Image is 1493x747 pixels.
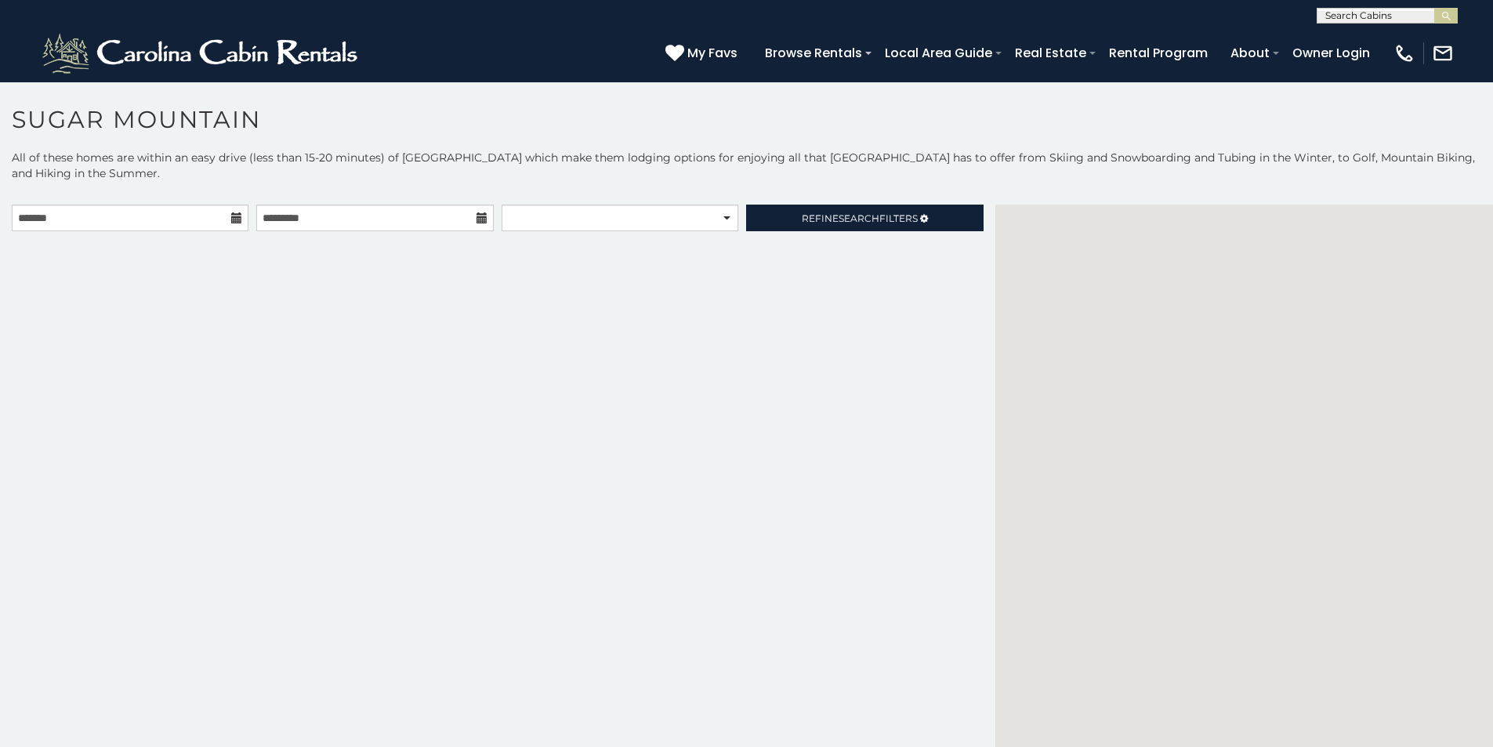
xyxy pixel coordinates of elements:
a: Rental Program [1101,39,1216,67]
a: My Favs [665,43,741,63]
img: mail-regular-white.png [1432,42,1454,64]
span: Search [839,212,879,224]
img: phone-regular-white.png [1393,42,1415,64]
a: Browse Rentals [757,39,870,67]
a: About [1223,39,1277,67]
a: Real Estate [1007,39,1094,67]
img: White-1-2.png [39,30,364,77]
a: Local Area Guide [877,39,1000,67]
a: Owner Login [1285,39,1378,67]
span: My Favs [687,43,737,63]
span: Refine Filters [802,212,918,224]
a: RefineSearchFilters [746,205,983,231]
